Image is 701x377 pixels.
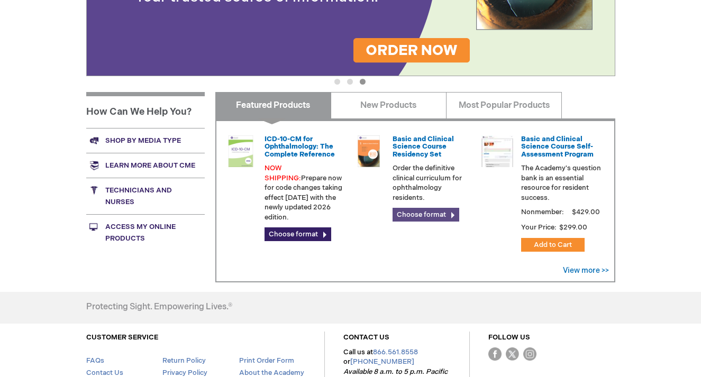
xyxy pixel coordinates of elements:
[265,227,331,241] a: Choose format
[521,223,557,232] strong: Your Price:
[558,223,589,232] span: $299.00
[162,356,206,365] a: Return Policy
[334,79,340,85] button: 1 of 3
[350,357,414,366] a: [PHONE_NUMBER]
[86,333,158,342] a: CUSTOMER SERVICE
[331,92,447,118] a: New Products
[393,208,459,222] a: Choose format
[523,347,536,361] img: instagram
[488,333,530,342] a: FOLLOW US
[265,135,335,159] a: ICD-10-CM for Ophthalmology: The Complete Reference
[86,369,123,377] a: Contact Us
[393,163,473,203] p: Order the definitive clinical curriculum for ophthalmology residents.
[343,333,389,342] a: CONTACT US
[239,369,304,377] a: About the Academy
[481,135,513,167] img: bcscself_20.jpg
[265,164,301,182] font: NOW SHIPPING:
[521,163,602,203] p: The Academy's question bank is an essential resource for resident success.
[360,79,366,85] button: 3 of 3
[521,238,585,252] button: Add to Cart
[86,356,104,365] a: FAQs
[239,356,294,365] a: Print Order Form
[86,92,205,128] h1: How Can We Help You?
[86,302,232,312] h4: Protecting Sight. Empowering Lives.®
[86,153,205,178] a: Learn more about CME
[563,266,609,275] a: View more >>
[446,92,562,118] a: Most Popular Products
[570,208,602,216] span: $429.00
[393,135,454,159] a: Basic and Clinical Science Course Residency Set
[162,369,207,377] a: Privacy Policy
[534,241,572,249] span: Add to Cart
[215,92,331,118] a: Featured Products
[347,79,353,85] button: 2 of 3
[521,135,594,159] a: Basic and Clinical Science Course Self-Assessment Program
[521,206,564,219] strong: Nonmember:
[373,348,418,356] a: 866.561.8558
[225,135,257,167] img: 0120008u_42.png
[265,163,345,222] p: Prepare now for code changes taking effect [DATE] with the newly updated 2026 edition.
[488,347,502,361] img: Facebook
[353,135,385,167] img: 02850963u_47.png
[506,347,519,361] img: Twitter
[86,178,205,214] a: Technicians and nurses
[86,214,205,251] a: Access My Online Products
[86,128,205,153] a: Shop by media type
